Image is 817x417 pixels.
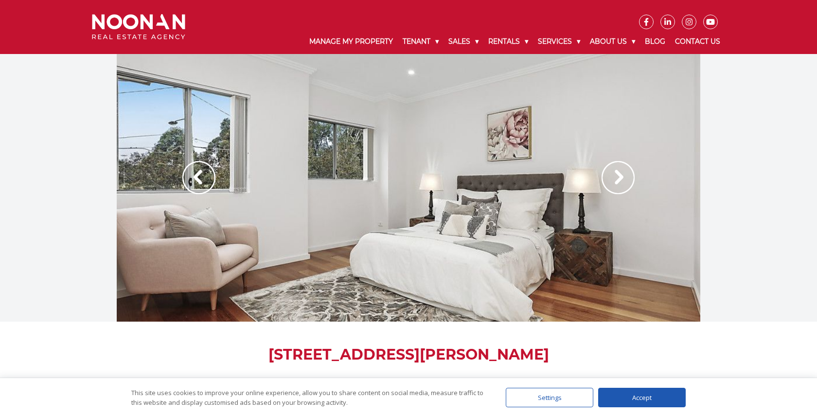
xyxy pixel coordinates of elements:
div: Accept [598,388,686,407]
a: Rentals [483,29,533,54]
a: Manage My Property [304,29,398,54]
img: Arrow slider [602,161,635,194]
a: About Us [585,29,640,54]
a: Sales [444,29,483,54]
a: Tenant [398,29,444,54]
a: Blog [640,29,670,54]
a: Contact Us [670,29,725,54]
img: Arrow slider [182,161,215,194]
div: Settings [506,388,593,407]
h1: [STREET_ADDRESS][PERSON_NAME] [117,346,700,363]
div: This site uses cookies to improve your online experience, allow you to share content on social me... [131,388,486,407]
img: Noonan Real Estate Agency [92,14,185,40]
a: Services [533,29,585,54]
